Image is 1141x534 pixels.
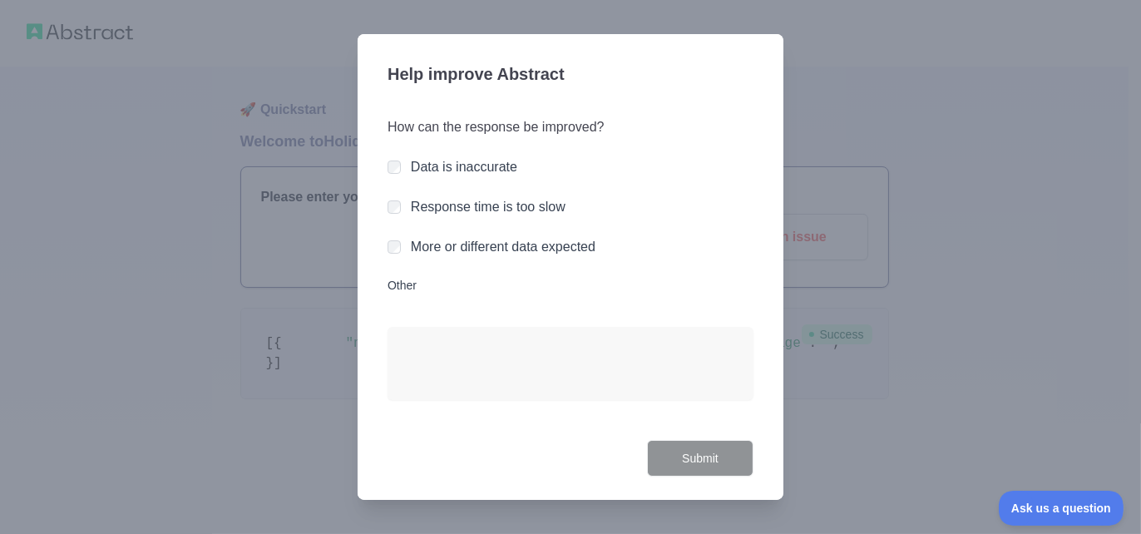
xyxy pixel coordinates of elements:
[388,117,753,137] h3: How can the response be improved?
[388,277,753,294] label: Other
[999,491,1124,526] iframe: Toggle Customer Support
[388,54,753,97] h3: Help improve Abstract
[411,240,595,254] label: More or different data expected
[647,440,753,477] button: Submit
[411,160,517,174] label: Data is inaccurate
[411,200,566,214] label: Response time is too slow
